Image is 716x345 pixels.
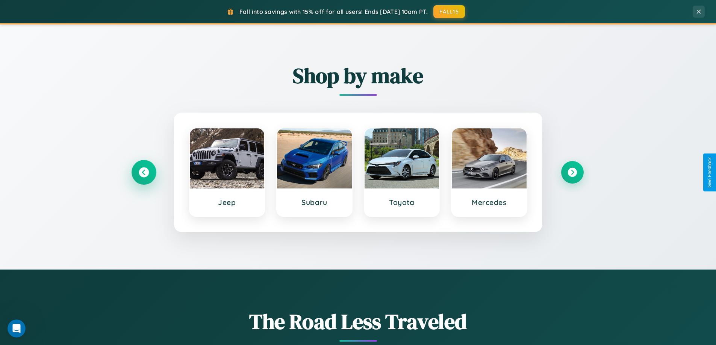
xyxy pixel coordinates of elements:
h3: Subaru [285,198,344,207]
h3: Toyota [372,198,432,207]
h2: Shop by make [133,61,584,90]
h3: Jeep [197,198,257,207]
div: Give Feedback [707,157,712,188]
iframe: Intercom live chat [8,319,26,337]
button: FALL15 [433,5,465,18]
span: Fall into savings with 15% off for all users! Ends [DATE] 10am PT. [239,8,428,15]
h3: Mercedes [459,198,519,207]
h1: The Road Less Traveled [133,307,584,336]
